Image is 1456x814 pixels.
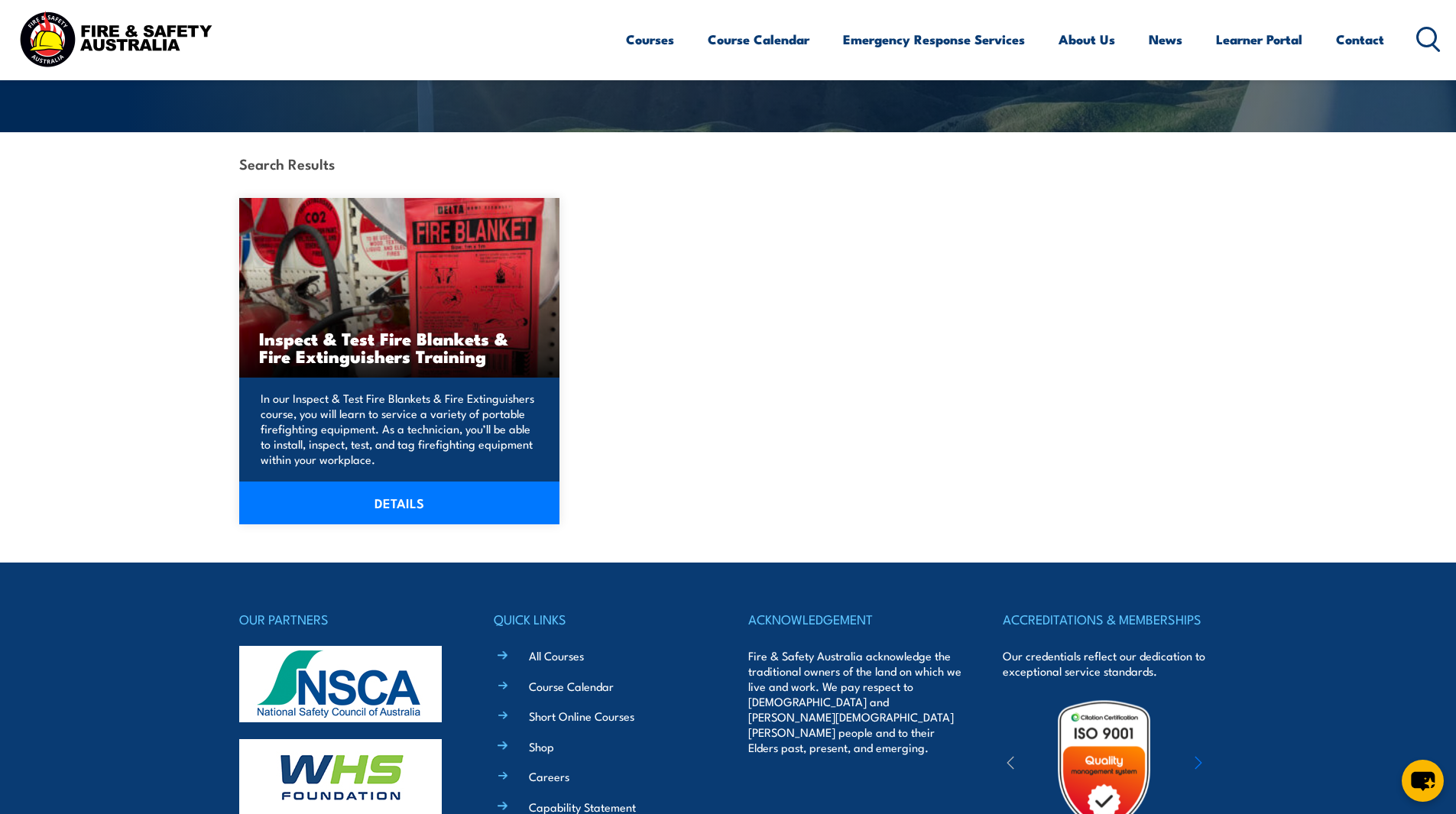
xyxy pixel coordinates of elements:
a: DETAILS [239,482,560,524]
a: Emergency Response Services [843,19,1025,60]
strong: Search Results [239,153,335,174]
a: Course Calendar [529,678,614,694]
img: Inspect & Test Fire Blankets & Fire Extinguishers Training [239,198,560,378]
h4: OUR PARTNERS [239,608,453,630]
a: News [1149,19,1182,60]
a: Course Calendar [708,19,809,60]
p: Fire & Safety Australia acknowledge the traditional owners of the land on which we live and work.... [748,648,962,755]
p: In our Inspect & Test Fire Blankets & Fire Extinguishers course, you will learn to service a vari... [261,391,534,467]
p: Our credentials reflect our dedication to exceptional service standards. [1003,648,1217,679]
h3: Inspect & Test Fire Blankets & Fire Extinguishers Training [259,329,540,365]
a: Short Online Courses [529,708,634,724]
button: chat-button [1402,760,1444,802]
h4: ACCREDITATIONS & MEMBERSHIPS [1003,608,1217,630]
img: ewpa-logo [1172,739,1305,792]
h4: QUICK LINKS [494,608,708,630]
a: Careers [529,768,569,784]
a: All Courses [529,647,584,663]
a: Courses [626,19,674,60]
a: Shop [529,738,554,754]
a: Learner Portal [1216,19,1302,60]
h4: ACKNOWLEDGEMENT [748,608,962,630]
a: About Us [1059,19,1115,60]
img: nsca-logo-footer [239,646,442,722]
a: Contact [1336,19,1384,60]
